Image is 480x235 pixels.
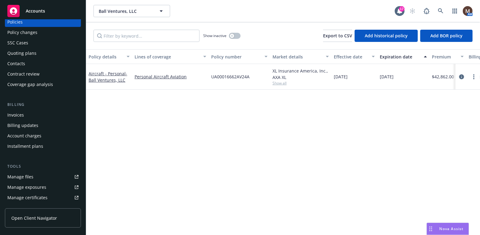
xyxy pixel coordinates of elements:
[7,131,41,141] div: Account charges
[7,59,25,69] div: Contacts
[5,110,81,120] a: Invoices
[272,68,329,80] div: XL Insurance America, Inc., AXA XL
[5,203,81,213] a: Manage claims
[26,9,45,13] span: Accounts
[203,33,227,38] span: Show inactive
[463,6,473,16] img: photo
[5,38,81,48] a: SSC Cases
[5,141,81,151] a: Installment plans
[323,33,352,39] span: Export to CSV
[5,2,81,20] a: Accounts
[272,54,322,60] div: Market details
[5,121,81,130] a: Billing updates
[7,17,23,27] div: Policies
[458,73,465,80] a: circleInformation
[7,28,37,37] div: Policy changes
[209,49,270,64] button: Policy number
[435,5,447,17] a: Search
[7,203,38,213] div: Manage claims
[7,69,40,79] div: Contract review
[211,73,250,80] span: UA00016662AV24A
[399,6,405,12] div: 17
[7,38,28,48] div: SSC Cases
[380,73,394,80] span: [DATE]
[93,30,200,42] input: Filter by keyword...
[430,33,463,39] span: Add BOR policy
[432,73,454,80] span: $42,862.00
[380,54,420,60] div: Expiration date
[334,73,348,80] span: [DATE]
[7,193,48,203] div: Manage certificates
[132,49,209,64] button: Lines of coverage
[135,54,200,60] div: Lines of coverage
[89,71,127,83] a: Aircraft - Personal
[406,5,419,17] a: Start snowing
[270,49,331,64] button: Market details
[449,5,461,17] a: Switch app
[5,163,81,170] div: Tools
[432,54,457,60] div: Premium
[11,215,57,221] span: Open Client Navigator
[7,172,33,182] div: Manage files
[421,5,433,17] a: Report a Bug
[86,49,132,64] button: Policy details
[420,30,473,42] button: Add BOR policy
[5,172,81,182] a: Manage files
[7,141,43,151] div: Installment plans
[7,110,24,120] div: Invoices
[5,80,81,89] a: Coverage gap analysis
[470,73,478,80] a: more
[99,8,152,14] span: Ball Ventures, LLC
[5,69,81,79] a: Contract review
[7,182,46,192] div: Manage exposures
[429,49,466,64] button: Premium
[5,182,81,192] a: Manage exposures
[5,102,81,108] div: Billing
[5,48,81,58] a: Quoting plans
[427,223,435,235] div: Drag to move
[7,121,38,130] div: Billing updates
[440,226,464,231] span: Nova Assist
[377,49,429,64] button: Expiration date
[355,30,418,42] button: Add historical policy
[323,30,352,42] button: Export to CSV
[135,73,206,80] a: Personal Aircraft Aviation
[5,28,81,37] a: Policy changes
[5,17,81,27] a: Policies
[93,5,170,17] button: Ball Ventures, LLC
[331,49,377,64] button: Effective date
[334,54,368,60] div: Effective date
[7,48,36,58] div: Quoting plans
[7,80,53,89] div: Coverage gap analysis
[365,33,408,39] span: Add historical policy
[5,193,81,203] a: Manage certificates
[272,80,329,86] span: Show all
[427,223,469,235] button: Nova Assist
[5,59,81,69] a: Contacts
[89,54,123,60] div: Policy details
[211,54,261,60] div: Policy number
[89,71,127,83] span: - Ball Ventures, LLC
[5,131,81,141] a: Account charges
